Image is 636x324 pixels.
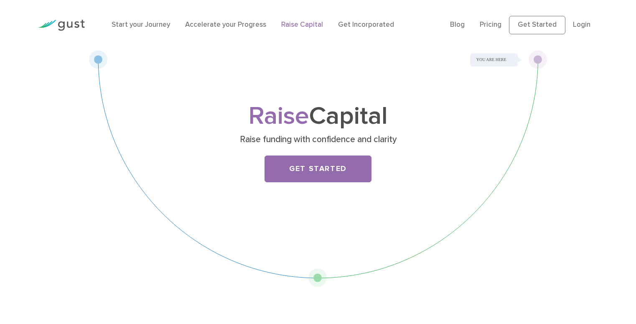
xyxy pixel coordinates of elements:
[573,20,590,29] a: Login
[338,20,394,29] a: Get Incorporated
[265,156,371,182] a: Get Started
[281,20,323,29] a: Raise Capital
[249,101,309,131] span: Raise
[38,20,85,31] img: Gust Logo
[450,20,465,29] a: Blog
[185,20,266,29] a: Accelerate your Progress
[156,134,480,145] p: Raise funding with confidence and clarity
[153,105,483,128] h1: Capital
[112,20,170,29] a: Start your Journey
[509,16,565,34] a: Get Started
[480,20,501,29] a: Pricing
